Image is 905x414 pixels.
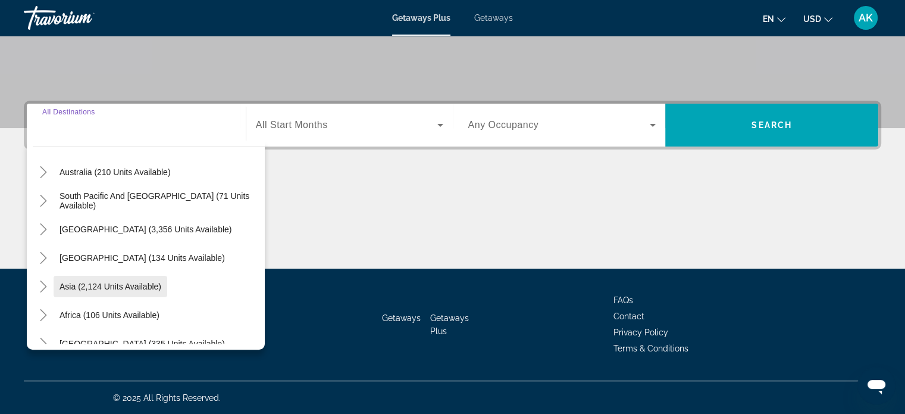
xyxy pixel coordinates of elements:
[33,334,54,354] button: Toggle Middle East (335 units available)
[113,393,221,403] span: © 2025 All Rights Reserved.
[54,219,237,240] button: [GEOGRAPHIC_DATA] (3,356 units available)
[54,247,231,269] button: [GEOGRAPHIC_DATA] (134 units available)
[60,282,161,291] span: Asia (2,124 units available)
[763,10,785,27] button: Change language
[763,14,774,24] span: en
[27,104,878,147] div: Search widget
[60,225,231,234] span: [GEOGRAPHIC_DATA] (3,356 units available)
[850,5,881,30] button: User Menu
[803,14,821,24] span: USD
[803,10,832,27] button: Change currency
[382,313,421,323] a: Getaways
[430,313,469,336] a: Getaways Plus
[54,276,167,297] button: Asia (2,124 units available)
[613,295,633,305] a: FAQs
[33,191,54,211] button: Toggle South Pacific and Oceania (71 units available)
[613,328,668,337] a: Privacy Policy
[33,162,54,183] button: Toggle Australia (210 units available)
[468,120,539,130] span: Any Occupancy
[33,219,54,240] button: Toggle South America (3,356 units available)
[33,248,54,269] button: Toggle Central America (134 units available)
[33,276,54,297] button: Toggle Asia (2,124 units available)
[751,120,792,130] span: Search
[665,104,878,147] button: Search
[54,304,165,326] button: Africa (106 units available)
[613,344,688,353] a: Terms & Conditions
[33,305,54,326] button: Toggle Africa (106 units available)
[42,108,95,116] span: All Destinations
[54,161,177,183] button: Australia (210 units available)
[24,2,143,33] a: Travorium
[54,333,231,354] button: [GEOGRAPHIC_DATA] (335 units available)
[392,13,450,23] a: Getaways Plus
[474,13,513,23] a: Getaways
[60,167,171,177] span: Australia (210 units available)
[60,191,259,210] span: South Pacific and [GEOGRAPHIC_DATA] (71 units available)
[60,253,225,263] span: [GEOGRAPHIC_DATA] (134 units available)
[859,12,873,24] span: AK
[256,120,328,130] span: All Start Months
[857,366,895,404] iframe: Кнопка запуска окна обмена сообщениями
[54,190,265,211] button: South Pacific and [GEOGRAPHIC_DATA] (71 units available)
[60,310,159,320] span: Africa (106 units available)
[613,312,644,321] a: Contact
[60,339,225,348] span: [GEOGRAPHIC_DATA] (335 units available)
